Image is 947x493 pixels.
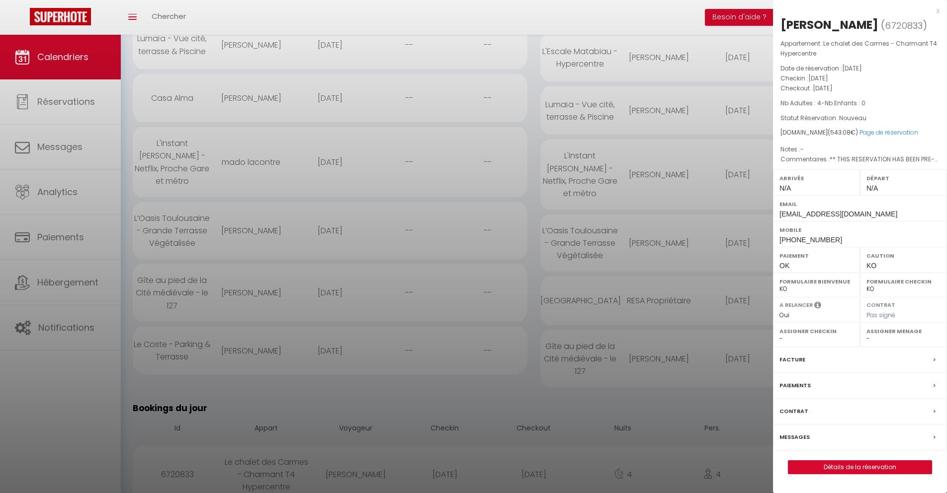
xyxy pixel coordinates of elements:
label: Contrat [866,301,895,307]
label: Mobile [779,225,941,235]
span: Le chalet des Carmes - Charmant T4 Hypercentre [780,39,937,58]
label: Assigner Menage [866,326,941,336]
span: Nb Adultes : 4 [780,99,821,107]
span: [EMAIL_ADDRESS][DOMAIN_NAME] [779,210,897,218]
label: Assigner Checkin [779,326,854,336]
label: Formulaire Checkin [866,277,941,286]
p: Statut Réservation : [780,113,940,123]
a: Page de réservation [860,128,918,137]
span: N/A [866,184,878,192]
span: Nouveau [839,114,866,122]
p: Checkin : [780,73,940,83]
label: Caution [866,251,941,261]
label: Paiement [779,251,854,261]
span: ( €) [828,128,858,137]
span: OK [779,262,789,270]
button: Ouvrir le widget de chat LiveChat [8,4,38,34]
label: Messages [779,432,810,442]
a: Détails de la réservation [788,461,932,474]
label: Départ [866,173,941,183]
label: A relancer [779,301,813,309]
label: Contrat [779,406,808,417]
i: Sélectionner OUI si vous souhaiter envoyer les séquences de messages post-checkout [814,301,821,312]
span: 543.08 [830,128,851,137]
span: Pas signé [866,311,895,319]
p: Appartement : [780,39,940,59]
label: Email [779,199,941,209]
span: Nb Enfants : 0 [825,99,865,107]
p: Date de réservation : [780,64,940,73]
div: [PERSON_NAME] [780,17,878,33]
span: 6720833 [885,19,923,32]
div: [DOMAIN_NAME] [780,128,940,138]
div: x [773,5,940,17]
label: Facture [779,354,805,365]
span: N/A [779,184,791,192]
span: [PHONE_NUMBER] [779,236,842,244]
p: - [780,98,940,108]
p: Notes : [780,144,940,154]
button: Détails de la réservation [788,460,932,474]
span: [DATE] [808,74,828,82]
p: Commentaires : [780,154,940,164]
label: Arrivée [779,173,854,183]
span: - [800,145,804,153]
span: ( ) [881,18,927,32]
label: Formulaire Bienvenue [779,277,854,286]
span: [DATE] [842,64,862,72]
p: Checkout : [780,83,940,93]
label: Paiements [779,380,811,391]
span: [DATE] [813,84,833,92]
span: KO [866,262,876,270]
